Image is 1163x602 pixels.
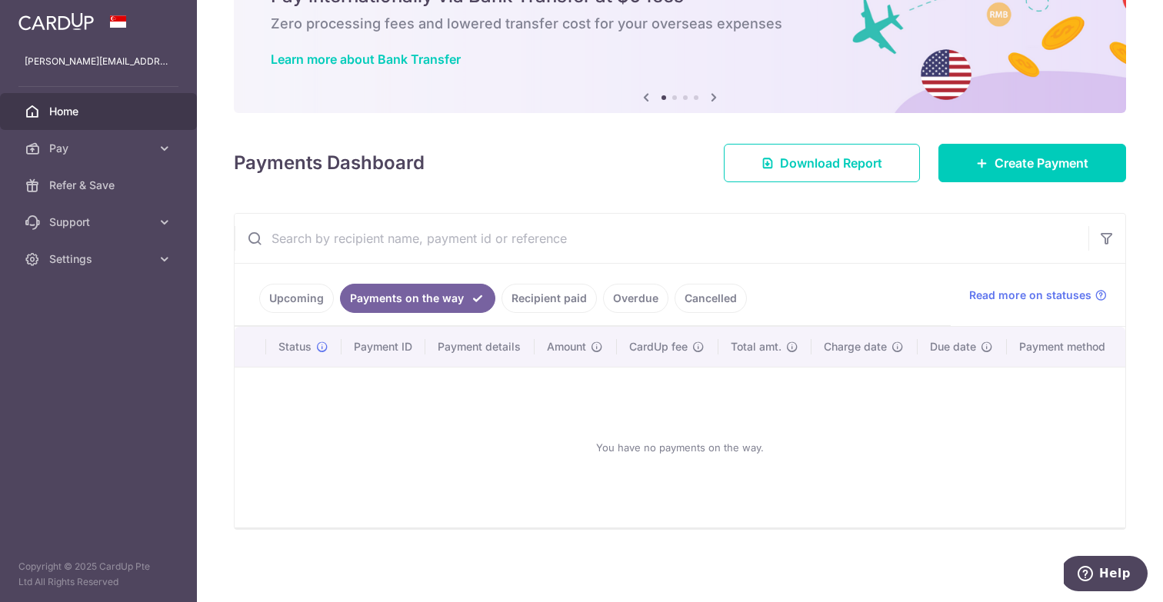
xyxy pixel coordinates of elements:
span: Read more on statuses [969,288,1091,303]
a: Upcoming [259,284,334,313]
span: Due date [930,339,976,354]
span: Support [49,215,151,230]
a: Cancelled [675,284,747,313]
h4: Payments Dashboard [234,149,425,177]
p: [PERSON_NAME][EMAIL_ADDRESS][DOMAIN_NAME] [25,54,172,69]
a: Read more on statuses [969,288,1107,303]
a: Overdue [603,284,668,313]
div: You have no payments on the way. [253,380,1107,515]
iframe: Opens a widget where you can find more information [1064,556,1148,594]
img: CardUp [18,12,94,31]
h6: Zero processing fees and lowered transfer cost for your overseas expenses [271,15,1089,33]
span: Pay [49,141,151,156]
a: Download Report [724,144,920,182]
span: Charge date [824,339,887,354]
span: CardUp fee [629,339,688,354]
a: Learn more about Bank Transfer [271,52,461,67]
th: Payment method [1007,327,1125,367]
span: Create Payment [995,154,1088,172]
th: Payment details [425,327,535,367]
th: Payment ID [342,327,426,367]
span: Download Report [780,154,882,172]
a: Create Payment [938,144,1126,182]
span: Settings [49,251,151,267]
a: Recipient paid [502,284,597,313]
span: Amount [547,339,586,354]
span: Home [49,104,151,119]
a: Payments on the way [340,284,495,313]
input: Search by recipient name, payment id or reference [235,214,1088,263]
span: Status [278,339,312,354]
span: Total amt. [731,339,781,354]
span: Refer & Save [49,178,151,193]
